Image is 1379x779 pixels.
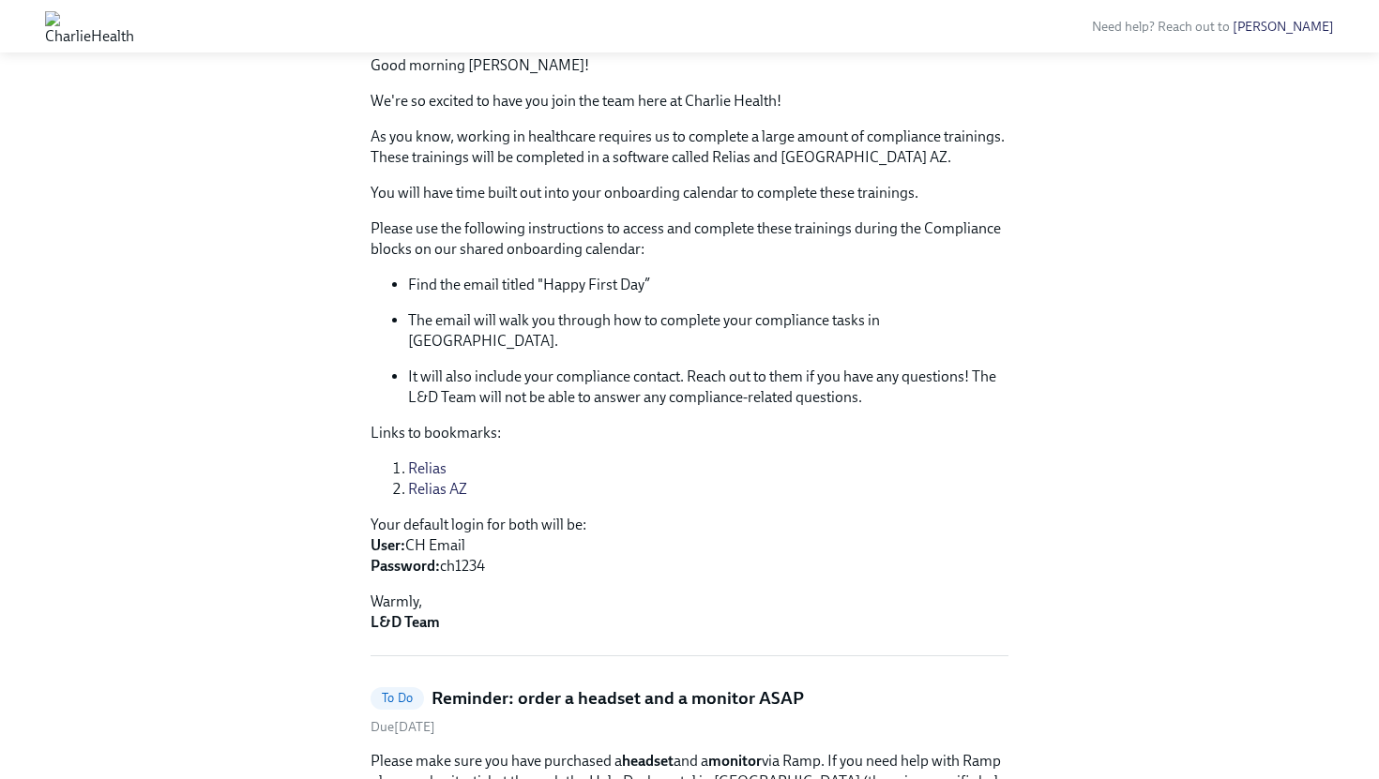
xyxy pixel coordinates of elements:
[371,719,435,735] span: Tuesday, August 12th 2025, 10:00 am
[371,536,405,554] strong: User:
[622,752,674,770] strong: headset
[371,55,1008,76] p: Good morning [PERSON_NAME]!
[371,515,1008,577] p: Your default login for both will be: CH Email ch1234
[408,459,447,477] a: Relias
[408,367,1008,408] p: It will also include your compliance contact. Reach out to them if you have any questions! The L&...
[371,592,1008,633] p: Warmly,
[408,275,1008,295] p: Find the email titled "Happy First Day”
[371,91,1008,112] p: We're so excited to have you join the team here at Charlie Health!
[1233,19,1334,35] a: [PERSON_NAME]
[371,691,424,705] span: To Do
[408,310,1008,352] p: The email will walk you through how to complete your compliance tasks in [GEOGRAPHIC_DATA].
[371,218,1008,260] p: Please use the following instructions to access and complete these trainings during the Complianc...
[1092,19,1334,35] span: Need help? Reach out to
[371,557,440,575] strong: Password:
[371,613,440,631] strong: L&D Team
[371,127,1008,168] p: As you know, working in healthcare requires us to complete a large amount of compliance trainings...
[371,183,1008,203] p: You will have time built out into your onboarding calendar to complete these trainings.
[371,423,1008,443] p: Links to bookmarks:
[371,686,1008,736] a: To DoReminder: order a headset and a monitor ASAPDue[DATE]
[408,480,467,498] a: Relias AZ
[45,11,134,41] img: CharlieHealth
[708,752,762,770] strong: monitor
[432,686,804,711] h5: Reminder: order a headset and a monitor ASAP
